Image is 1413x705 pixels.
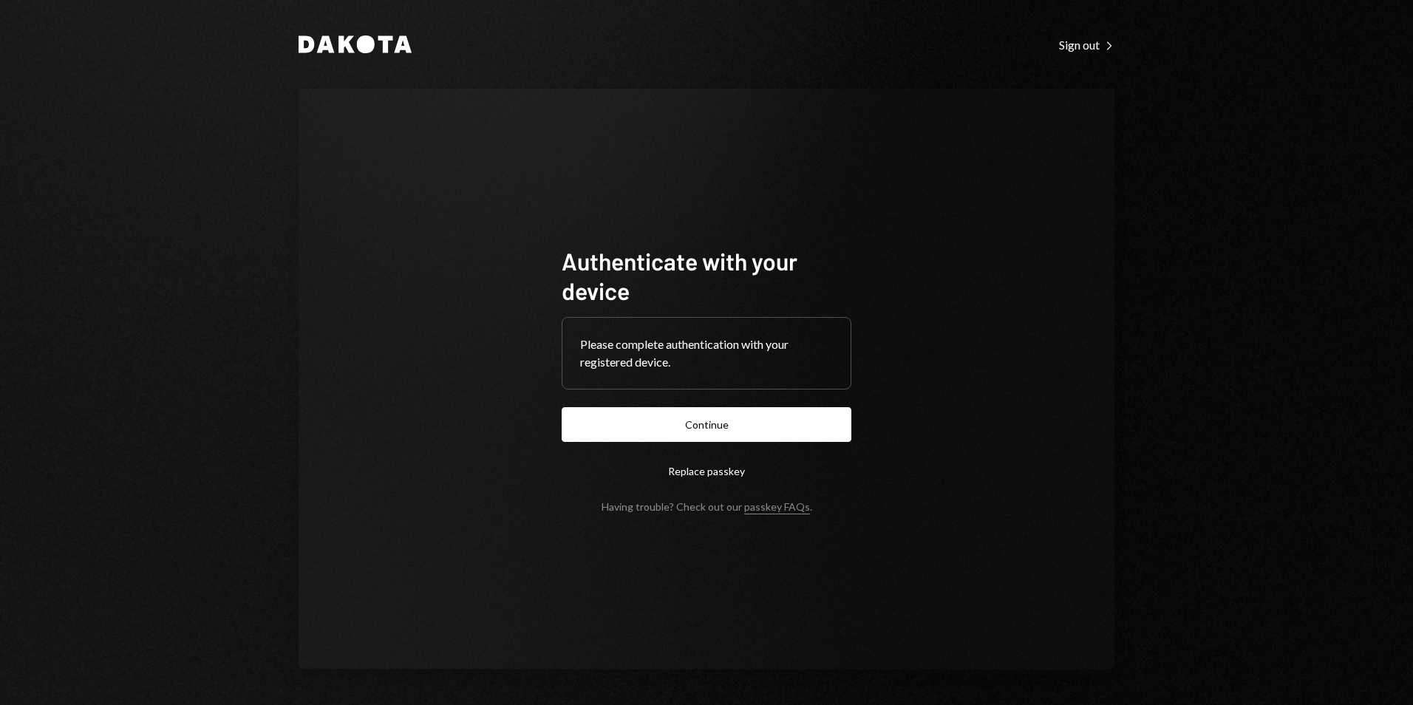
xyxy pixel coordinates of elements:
[562,407,851,442] button: Continue
[602,500,812,513] div: Having trouble? Check out our .
[1059,38,1114,52] div: Sign out
[562,454,851,488] button: Replace passkey
[1059,36,1114,52] a: Sign out
[562,246,851,305] h1: Authenticate with your device
[580,336,833,371] div: Please complete authentication with your registered device.
[744,500,810,514] a: passkey FAQs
